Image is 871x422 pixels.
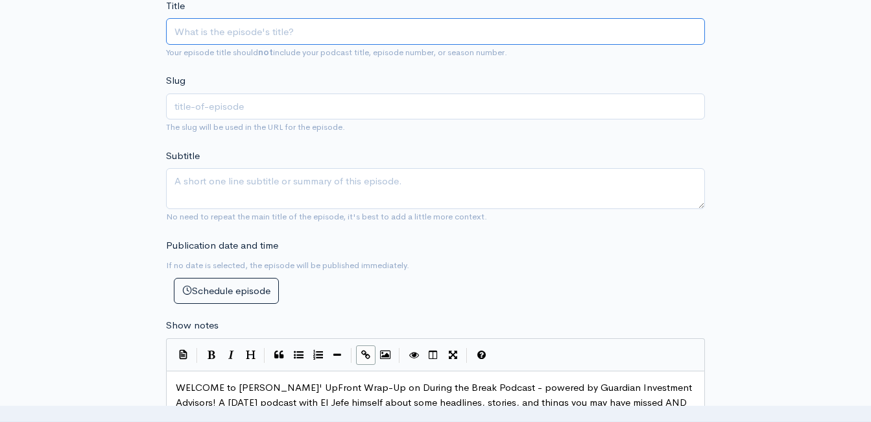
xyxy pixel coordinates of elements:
[264,348,265,363] i: |
[166,260,409,271] small: If no date is selected, the episode will be published immediately.
[376,345,395,365] button: Insert Image
[399,348,400,363] i: |
[289,345,308,365] button: Generic List
[166,47,507,58] small: Your episode title should include your podcast title, episode number, or season number.
[166,93,705,120] input: title-of-episode
[258,47,273,58] strong: not
[466,348,468,363] i: |
[404,345,424,365] button: Toggle Preview
[471,345,491,365] button: Markdown Guide
[166,238,278,253] label: Publication date and time
[424,345,443,365] button: Toggle Side by Side
[166,73,185,88] label: Slug
[173,345,193,364] button: Insert Show Notes Template
[269,345,289,365] button: Quote
[202,345,221,365] button: Bold
[166,18,705,45] input: What is the episode's title?
[351,348,352,363] i: |
[174,278,279,304] button: Schedule episode
[221,345,241,365] button: Italic
[166,149,200,164] label: Subtitle
[166,211,487,222] small: No need to repeat the main title of the episode, it's best to add a little more context.
[166,121,345,132] small: The slug will be used in the URL for the episode.
[197,348,198,363] i: |
[308,345,328,365] button: Numbered List
[241,345,260,365] button: Heading
[328,345,347,365] button: Insert Horizontal Line
[166,318,219,333] label: Show notes
[356,345,376,365] button: Create Link
[443,345,462,365] button: Toggle Fullscreen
